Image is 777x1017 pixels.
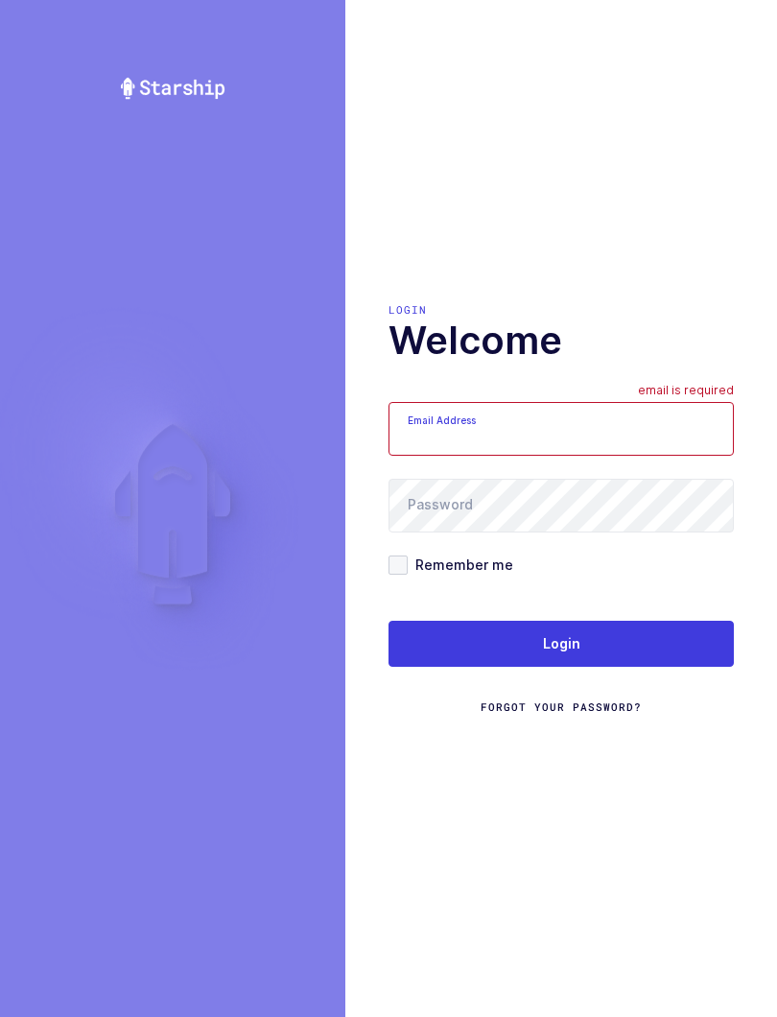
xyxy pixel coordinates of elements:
[388,479,734,532] input: Password
[408,556,513,574] span: Remember me
[388,621,734,667] button: Login
[388,402,734,456] input: Email Address
[481,699,642,715] a: Forgot Your Password?
[388,302,734,318] div: Login
[543,634,580,653] span: Login
[638,383,734,402] div: email is required
[119,77,226,100] img: Starship
[388,318,734,364] h1: Welcome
